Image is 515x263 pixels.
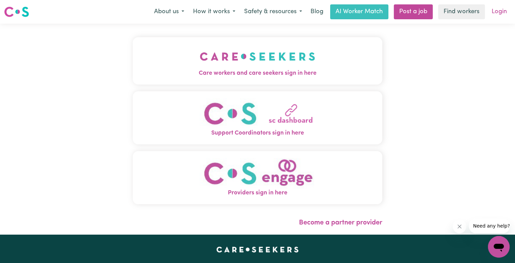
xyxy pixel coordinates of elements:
[133,129,382,138] span: Support Coordinators sign in here
[438,4,485,19] a: Find workers
[133,69,382,78] span: Care workers and care seekers sign in here
[299,219,382,226] a: Become a partner provider
[240,5,306,19] button: Safety & resources
[133,91,382,144] button: Support Coordinators sign in here
[469,218,510,233] iframe: Message from company
[133,189,382,197] span: Providers sign in here
[453,220,466,233] iframe: Close message
[488,4,511,19] a: Login
[4,6,29,18] img: Careseekers logo
[330,4,388,19] a: AI Worker Match
[306,4,327,19] a: Blog
[150,5,189,19] button: About us
[394,4,433,19] a: Post a job
[4,4,29,20] a: Careseekers logo
[133,37,382,85] button: Care workers and care seekers sign in here
[133,151,382,204] button: Providers sign in here
[4,5,41,10] span: Need any help?
[216,247,299,252] a: Careseekers home page
[189,5,240,19] button: How it works
[488,236,510,258] iframe: Button to launch messaging window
